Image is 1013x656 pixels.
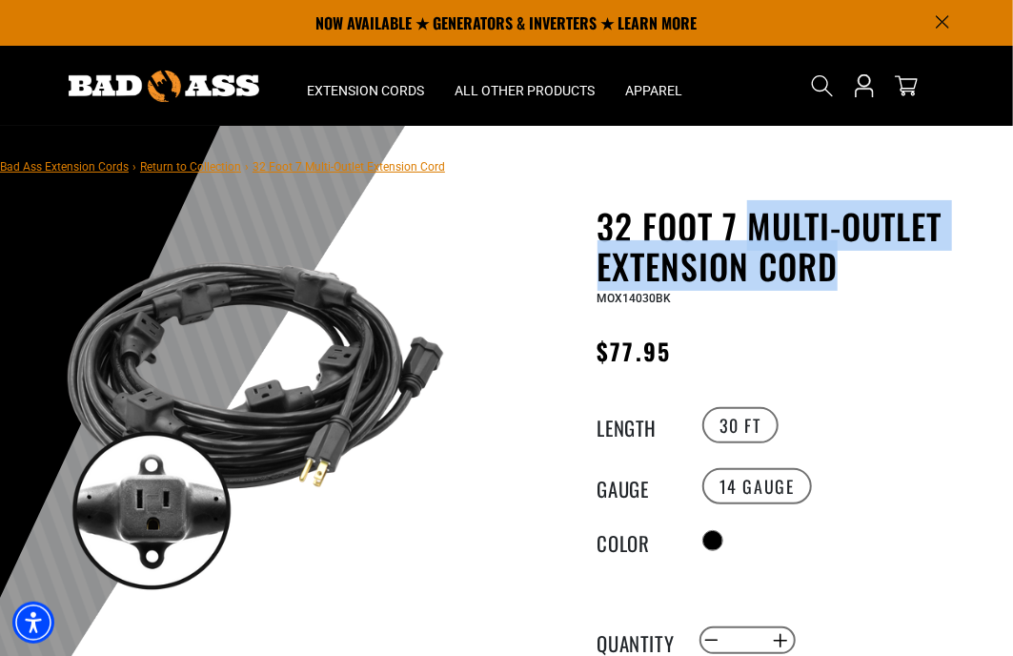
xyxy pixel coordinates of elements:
span: MOX14030BK [598,292,672,305]
legend: Color [598,528,693,553]
img: black [56,210,452,605]
span: All Other Products [456,82,596,99]
a: Open this option [849,46,880,126]
label: 30 FT [702,407,779,443]
span: $77.95 [598,334,671,368]
a: cart [891,74,922,97]
img: Bad Ass Extension Cords [69,71,259,102]
a: Return to Collection [140,160,241,174]
h1: 32 Foot 7 Multi-Outlet Extension Cord [598,206,1000,286]
span: Extension Cords [308,82,425,99]
span: 32 Foot 7 Multi-Outlet Extension Cord [253,160,445,174]
summary: Search [807,71,838,101]
label: Quantity [598,628,693,653]
summary: All Other Products [440,46,611,126]
legend: Length [598,413,693,438]
div: Accessibility Menu [12,602,54,644]
summary: Apparel [611,46,699,126]
span: › [245,160,249,174]
label: 14 Gauge [702,468,812,504]
legend: Gauge [598,474,693,499]
span: Apparel [626,82,683,99]
span: › [132,160,136,174]
summary: Extension Cords [293,46,440,126]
